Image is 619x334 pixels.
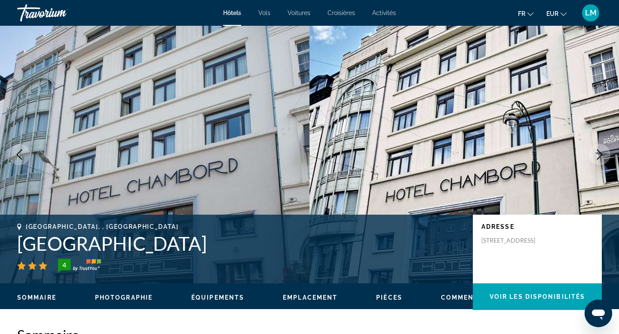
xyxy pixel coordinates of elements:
[223,9,241,16] a: Hôtels
[441,294,499,301] span: Commentaires
[481,223,593,230] p: Adresse
[441,294,499,301] button: Commentaires
[288,9,310,16] a: Voitures
[328,9,355,16] a: Croisières
[17,2,103,24] a: Travorium
[258,9,270,16] a: Vols
[518,10,525,17] span: fr
[585,300,612,327] iframe: Bouton de lancement de la fenêtre de messagerie
[191,294,244,301] span: Équipements
[372,9,396,16] a: Activités
[518,7,533,20] button: Change language
[9,144,30,165] button: Previous image
[585,9,597,17] span: LM
[55,260,73,270] div: 4
[58,259,101,273] img: trustyou-badge-hor.svg
[283,294,337,301] button: Emplacement
[95,294,153,301] button: Photographie
[17,294,56,301] button: Sommaire
[546,10,558,17] span: EUR
[17,232,464,255] h1: [GEOGRAPHIC_DATA]
[473,283,602,310] button: Voir les disponibilités
[481,237,550,244] p: [STREET_ADDRESS]
[376,294,402,301] span: Pièces
[95,294,153,301] span: Photographie
[17,294,56,301] span: Sommaire
[546,7,567,20] button: Change currency
[579,4,602,22] button: User Menu
[589,144,610,165] button: Next image
[283,294,337,301] span: Emplacement
[376,294,402,301] button: Pièces
[191,294,244,301] button: Équipements
[490,293,585,300] span: Voir les disponibilités
[26,223,179,230] span: [GEOGRAPHIC_DATA], , [GEOGRAPHIC_DATA]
